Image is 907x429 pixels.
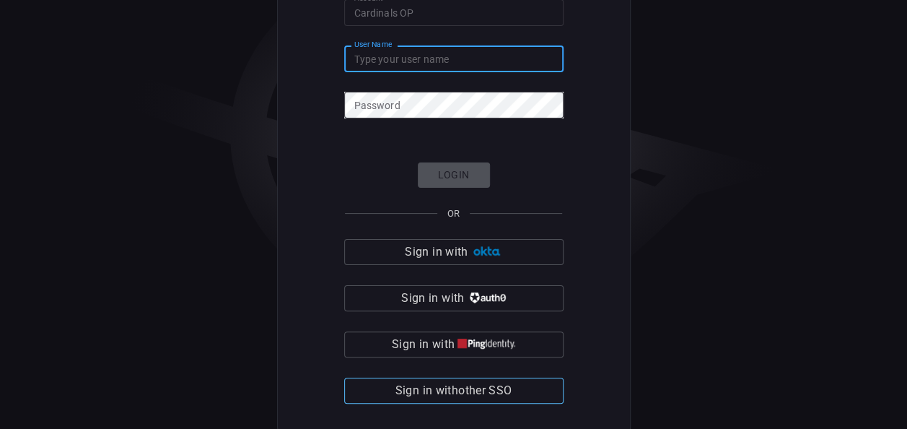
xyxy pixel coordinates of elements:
[344,331,564,357] button: Sign in with
[468,292,506,303] img: vP8Hhh4KuCH8AavWKdZY7RZgAAAAASUVORK5CYII=
[392,334,455,355] span: Sign in with
[395,381,512,401] span: Sign in with other SSO
[405,242,468,262] span: Sign in with
[344,239,564,265] button: Sign in with
[344,378,564,404] button: Sign in withother SSO
[344,45,564,72] input: Type your user name
[471,246,502,257] img: Ad5vKXme8s1CQAAAABJRU5ErkJggg==
[344,285,564,311] button: Sign in with
[401,288,464,308] span: Sign in with
[457,339,515,350] img: quu4iresuhQAAAABJRU5ErkJggg==
[354,39,392,50] label: User Name
[447,208,460,219] span: OR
